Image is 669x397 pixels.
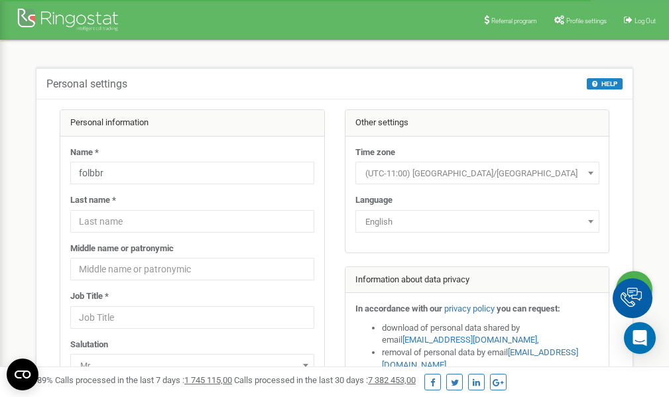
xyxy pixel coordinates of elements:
label: Job Title * [70,290,109,303]
div: Open Intercom Messenger [624,322,656,354]
span: Profile settings [566,17,607,25]
span: Calls processed in the last 7 days : [55,375,232,385]
h5: Personal settings [46,78,127,90]
label: Last name * [70,194,116,207]
label: Name * [70,146,99,159]
div: Other settings [345,110,609,137]
li: removal of personal data by email , [382,347,599,371]
label: Middle name or patronymic [70,243,174,255]
button: Open CMP widget [7,359,38,390]
u: 7 382 453,00 [368,375,416,385]
input: Middle name or patronymic [70,258,314,280]
a: [EMAIL_ADDRESS][DOMAIN_NAME] [402,335,537,345]
span: (UTC-11:00) Pacific/Midway [355,162,599,184]
label: Time zone [355,146,395,159]
button: HELP [587,78,623,89]
span: Log Out [635,17,656,25]
strong: you can request: [497,304,560,313]
span: English [355,210,599,233]
li: download of personal data shared by email , [382,322,599,347]
span: Mr. [75,357,310,375]
div: Information about data privacy [345,267,609,294]
input: Last name [70,210,314,233]
label: Salutation [70,339,108,351]
span: (UTC-11:00) Pacific/Midway [360,164,595,183]
input: Name [70,162,314,184]
u: 1 745 115,00 [184,375,232,385]
span: Mr. [70,354,314,376]
span: Referral program [491,17,537,25]
a: privacy policy [444,304,495,313]
div: Personal information [60,110,324,137]
span: Calls processed in the last 30 days : [234,375,416,385]
span: English [360,213,595,231]
label: Language [355,194,393,207]
input: Job Title [70,306,314,329]
strong: In accordance with our [355,304,442,313]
